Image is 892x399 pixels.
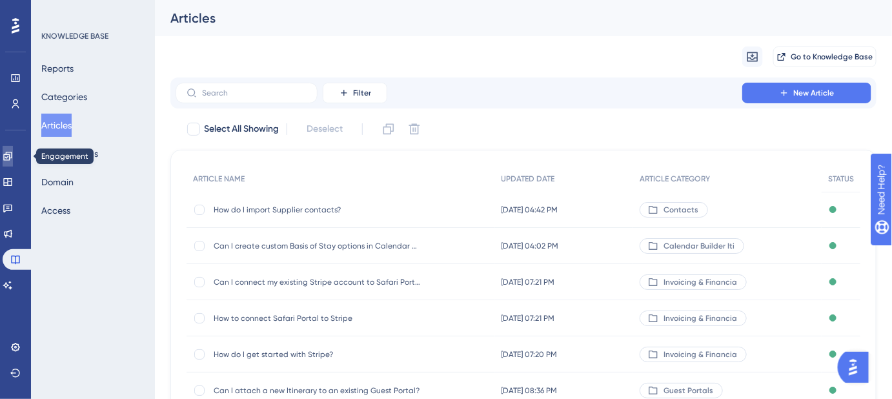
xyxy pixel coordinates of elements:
span: Deselect [307,121,343,137]
span: UPDATED DATE [502,174,555,184]
span: [DATE] 04:02 PM [502,241,559,251]
span: New Article [793,88,835,98]
span: Invoicing & Financia [664,349,737,360]
span: [DATE] 04:42 PM [502,205,558,215]
span: Can I attach a new Itinerary to an existing Guest Portal? [214,385,420,396]
span: Need Help? [30,3,81,19]
input: Search [202,88,307,97]
span: Invoicing & Financia [664,313,737,323]
span: Guest Portals [664,385,713,396]
span: [DATE] 07:21 PM [502,277,555,287]
div: Articles [170,9,844,27]
span: Calendar Builder Iti [664,241,735,251]
span: Filter [353,88,371,98]
div: KNOWLEDGE BASE [41,31,108,41]
button: Go to Knowledge Base [773,46,877,67]
button: Access [41,199,70,222]
span: [DATE] 07:21 PM [502,313,555,323]
span: How do I import Supplier contacts? [214,205,420,215]
button: Articles [41,114,72,137]
span: ARTICLE CATEGORY [640,174,710,184]
span: Select All Showing [204,121,279,137]
span: [DATE] 07:20 PM [502,349,558,360]
button: Categories [41,85,87,108]
span: Can I create custom Basis of Stay options in Calendar Builder? [214,241,420,251]
span: [DATE] 08:36 PM [502,385,558,396]
span: Go to Knowledge Base [791,52,873,62]
button: Filter [323,83,387,103]
span: STATUS [828,174,854,184]
span: How to connect Safari Portal to Stripe [214,313,420,323]
span: Invoicing & Financia [664,277,737,287]
span: Can I connect my existing Stripe account to Safari Portal? [214,277,420,287]
button: Reports [41,57,74,80]
button: Deselect [295,118,354,141]
iframe: UserGuiding AI Assistant Launcher [838,348,877,387]
span: How do I get started with Stripe? [214,349,420,360]
button: Domain [41,170,74,194]
span: Contacts [664,205,698,215]
button: Page Settings [41,142,98,165]
span: ARTICLE NAME [193,174,245,184]
button: New Article [742,83,871,103]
